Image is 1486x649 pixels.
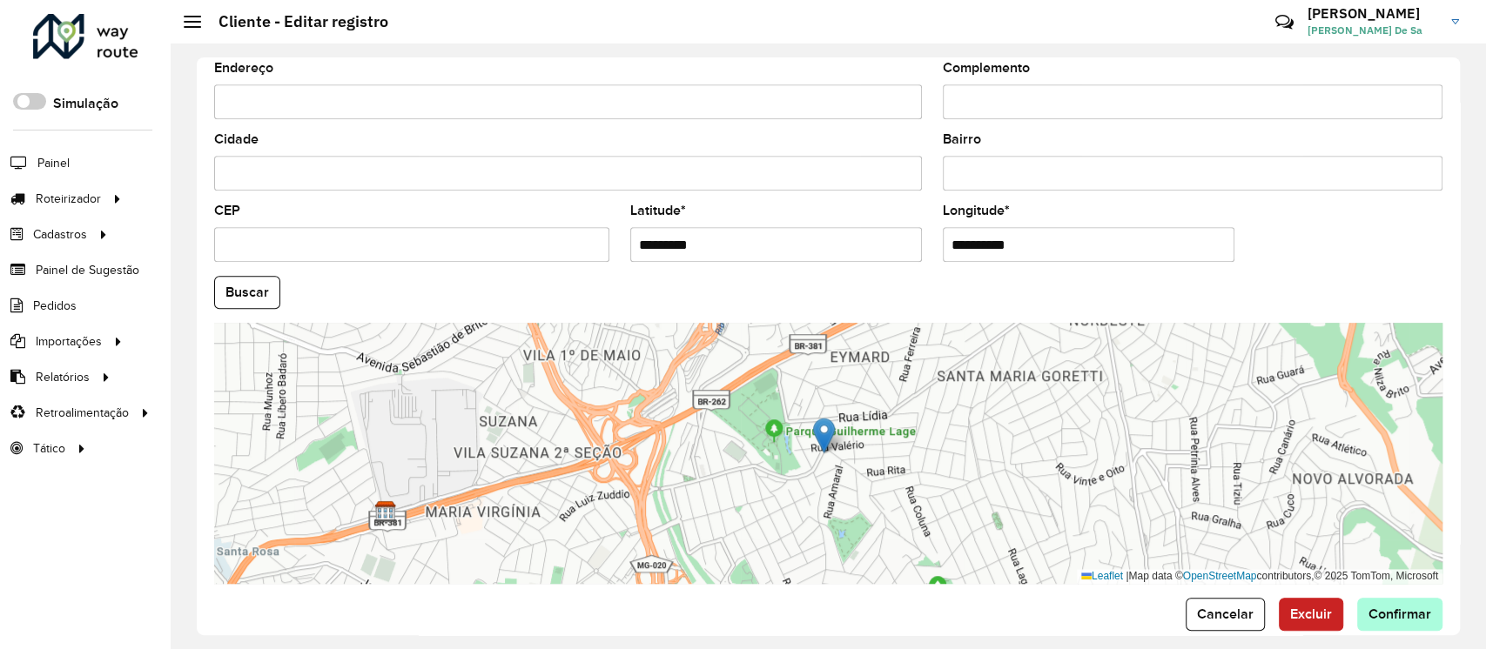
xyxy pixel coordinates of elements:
span: Relatórios [36,368,90,386]
button: Cancelar [1186,598,1265,631]
span: [PERSON_NAME] De Sa [1308,23,1438,38]
span: Tático [33,439,65,458]
label: Bairro [943,129,981,150]
span: Painel [37,154,70,172]
img: Marker [813,418,835,453]
span: Painel de Sugestão [36,261,139,279]
a: OpenStreetMap [1183,570,1257,582]
span: | [1126,570,1128,582]
div: Map data © contributors,© 2025 TomTom, Microsoft [1077,569,1442,584]
span: Cadastros [33,225,87,244]
h3: [PERSON_NAME] [1308,5,1438,22]
button: Excluir [1279,598,1343,631]
span: Pedidos [33,297,77,315]
a: Leaflet [1081,570,1123,582]
button: Buscar [214,276,280,309]
span: Importações [36,332,102,351]
label: CEP [214,200,240,221]
label: Simulação [53,93,118,114]
button: Confirmar [1357,598,1442,631]
span: Retroalimentação [36,404,129,422]
span: Roteirizador [36,190,101,208]
label: Latitude [630,200,686,221]
label: Endereço [214,57,273,78]
a: Contato Rápido [1266,3,1303,41]
span: Confirmar [1368,606,1431,621]
label: Longitude [943,200,1010,221]
span: Cancelar [1197,606,1254,621]
h2: Cliente - Editar registro [201,12,388,31]
label: Complemento [943,57,1030,78]
img: CDD Belo Horizonte [374,500,397,523]
span: Excluir [1290,606,1332,621]
label: Cidade [214,129,259,150]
